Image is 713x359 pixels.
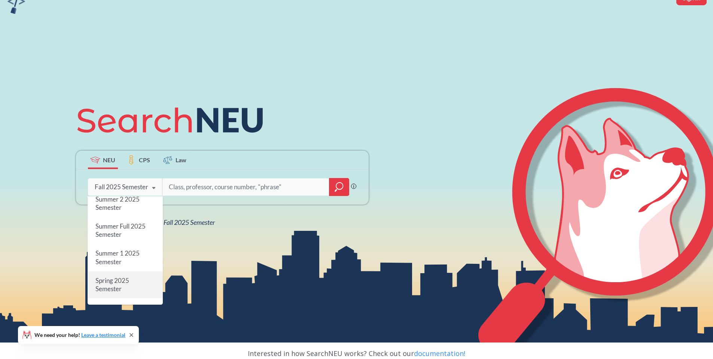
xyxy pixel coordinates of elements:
[95,277,129,293] span: Spring 2025 Semester
[95,250,139,266] span: Summer 1 2025 Semester
[329,178,349,196] div: magnifying glass
[139,156,150,164] span: CPS
[414,349,465,358] a: documentation!
[149,218,215,226] span: NEU Fall 2025 Semester
[95,195,139,211] span: Summer 2 2025 Semester
[34,332,125,338] span: We need your help!
[81,332,125,338] a: Leave a testimonial
[176,156,186,164] span: Law
[95,222,145,238] span: Summer Full 2025 Semester
[95,183,148,191] div: Fall 2025 Semester
[335,182,344,192] svg: magnifying glass
[168,179,324,195] input: Class, professor, course number, "phrase"
[95,304,149,312] span: Fall 2024 Semester
[95,218,215,226] span: View all classes for
[103,156,115,164] span: NEU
